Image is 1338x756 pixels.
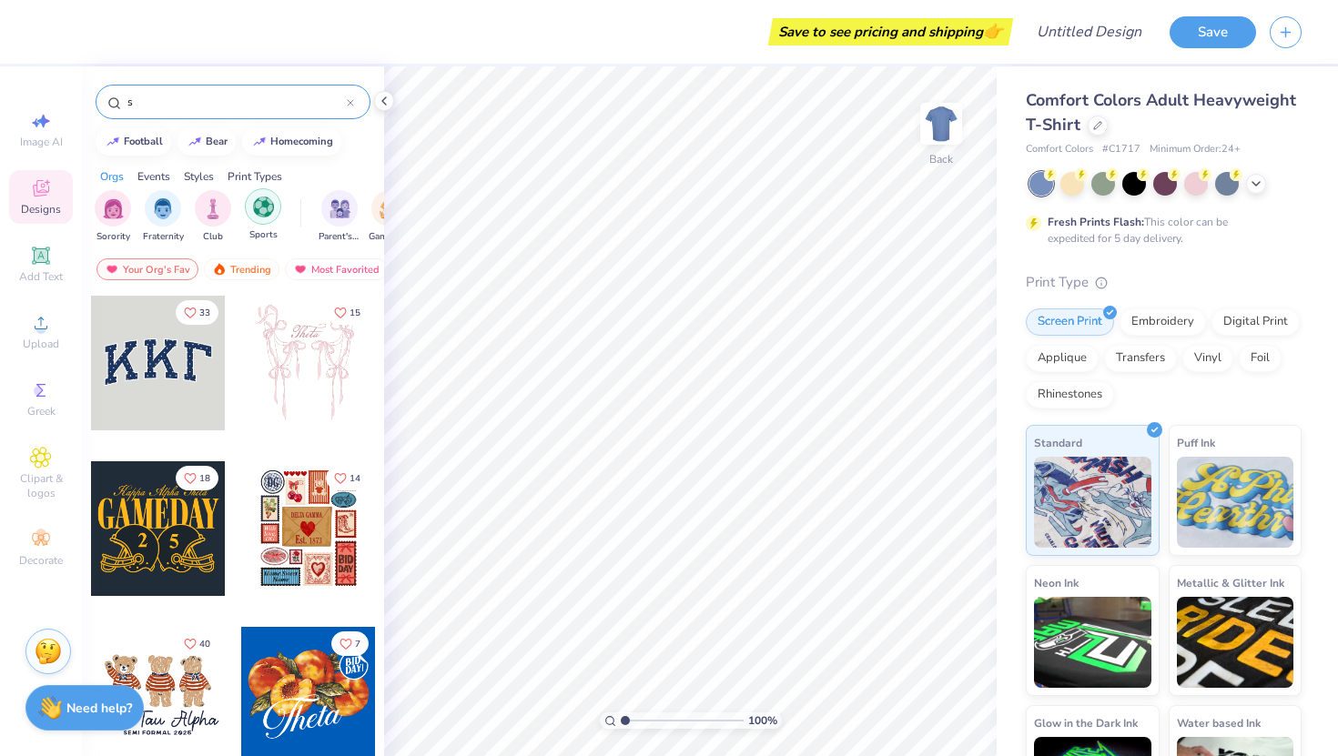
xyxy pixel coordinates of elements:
[103,198,124,219] img: Sorority Image
[1034,597,1151,688] img: Neon Ink
[19,269,63,284] span: Add Text
[350,308,360,318] span: 15
[1182,345,1233,372] div: Vinyl
[199,308,210,318] span: 33
[923,106,959,142] img: Back
[96,258,198,280] div: Your Org's Fav
[176,631,218,656] button: Like
[319,190,360,244] div: filter for Parent's Weekend
[1026,381,1114,408] div: Rhinestones
[1026,142,1093,157] span: Comfort Colors
[95,190,131,244] button: filter button
[1177,433,1215,452] span: Puff Ink
[331,631,369,656] button: Like
[1026,272,1302,293] div: Print Type
[242,128,341,156] button: homecoming
[176,466,218,490] button: Like
[188,136,202,147] img: trend_line.gif
[1150,142,1241,157] span: Minimum Order: 24 +
[249,228,278,242] span: Sports
[748,712,777,729] span: 100 %
[184,168,214,185] div: Styles
[380,198,400,219] img: Game Day Image
[20,135,63,149] span: Image AI
[1177,597,1294,688] img: Metallic & Glitter Ink
[95,190,131,244] div: filter for Sorority
[253,197,274,217] img: Sports Image
[369,190,411,244] button: filter button
[143,190,184,244] div: filter for Fraternity
[1048,214,1272,247] div: This color can be expedited for 5 day delivery.
[204,258,279,280] div: Trending
[252,136,267,147] img: trend_line.gif
[1026,345,1099,372] div: Applique
[1170,16,1256,48] button: Save
[270,136,333,146] div: homecoming
[1034,457,1151,548] img: Standard
[293,263,308,276] img: most_fav.gif
[1022,14,1156,50] input: Untitled Design
[96,230,130,244] span: Sorority
[126,93,347,111] input: Try "Alpha"
[177,128,236,156] button: bear
[326,300,369,325] button: Like
[319,230,360,244] span: Parent's Weekend
[66,700,132,717] strong: Need help?
[105,263,119,276] img: most_fav.gif
[983,20,1003,42] span: 👉
[137,168,170,185] div: Events
[27,404,56,418] span: Greek
[106,136,120,147] img: trend_line.gif
[329,198,350,219] img: Parent's Weekend Image
[1120,308,1206,336] div: Embroidery
[1102,142,1140,157] span: # C1717
[1026,308,1114,336] div: Screen Print
[350,474,360,483] span: 14
[23,337,59,351] span: Upload
[143,190,184,244] button: filter button
[1026,89,1296,136] span: Comfort Colors Adult Heavyweight T-Shirt
[9,471,73,500] span: Clipart & logos
[369,230,411,244] span: Game Day
[143,230,184,244] span: Fraternity
[1177,457,1294,548] img: Puff Ink
[153,198,173,219] img: Fraternity Image
[1104,345,1177,372] div: Transfers
[195,190,231,244] div: filter for Club
[195,190,231,244] button: filter button
[1177,573,1284,592] span: Metallic & Glitter Ink
[203,230,223,244] span: Club
[355,640,360,649] span: 7
[124,136,163,146] div: football
[245,190,281,244] button: filter button
[326,466,369,490] button: Like
[199,640,210,649] span: 40
[176,300,218,325] button: Like
[1177,713,1261,732] span: Water based Ink
[212,263,227,276] img: trending.gif
[1034,433,1082,452] span: Standard
[96,128,171,156] button: football
[1211,308,1300,336] div: Digital Print
[1048,215,1144,229] strong: Fresh Prints Flash:
[203,198,223,219] img: Club Image
[1239,345,1282,372] div: Foil
[206,136,228,146] div: bear
[1034,573,1079,592] span: Neon Ink
[1034,713,1138,732] span: Glow in the Dark Ink
[199,474,210,483] span: 18
[369,190,411,244] div: filter for Game Day
[19,553,63,568] span: Decorate
[245,188,281,242] div: filter for Sports
[929,151,953,167] div: Back
[21,202,61,217] span: Designs
[319,190,360,244] button: filter button
[285,258,388,280] div: Most Favorited
[100,168,124,185] div: Orgs
[773,18,1009,45] div: Save to see pricing and shipping
[228,168,282,185] div: Print Types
